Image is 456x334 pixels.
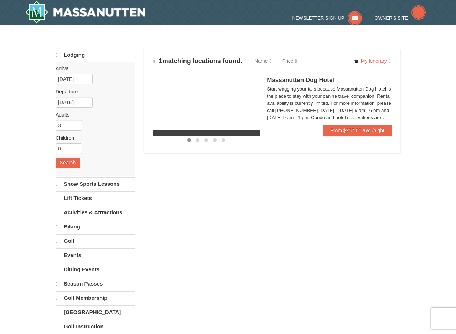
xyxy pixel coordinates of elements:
a: Golf Instruction [56,320,135,333]
a: Price [277,54,302,68]
a: Lift Tickets [56,191,135,205]
div: Start wagging your tails because Massanutten Dog Hotel is the place to stay with your canine trav... [267,86,392,121]
label: Arrival [56,65,130,72]
a: From $257.00 avg /night [323,125,392,136]
a: Golf Membership [56,291,135,305]
a: Massanutten Resort [25,1,145,24]
label: Departure [56,88,130,95]
label: Children [56,134,130,142]
img: Massanutten Resort Logo [25,1,145,24]
a: Golf [56,234,135,248]
button: Search [56,158,80,168]
a: Activities & Attractions [56,206,135,219]
span: Owner's Site [375,15,408,21]
span: Massanutten Dog Hotel [267,77,334,83]
a: Events [56,248,135,262]
a: My Itinerary [349,56,395,66]
a: Owner's Site [375,15,426,21]
label: Adults [56,111,130,118]
a: Dining Events [56,263,135,276]
a: Name [249,54,276,68]
a: Season Passes [56,277,135,291]
a: Newsletter Sign Up [292,15,362,21]
a: Biking [56,220,135,233]
a: Snow Sports Lessons [56,177,135,191]
a: Lodging [56,48,135,62]
a: [GEOGRAPHIC_DATA] [56,305,135,319]
span: Newsletter Sign Up [292,15,344,21]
